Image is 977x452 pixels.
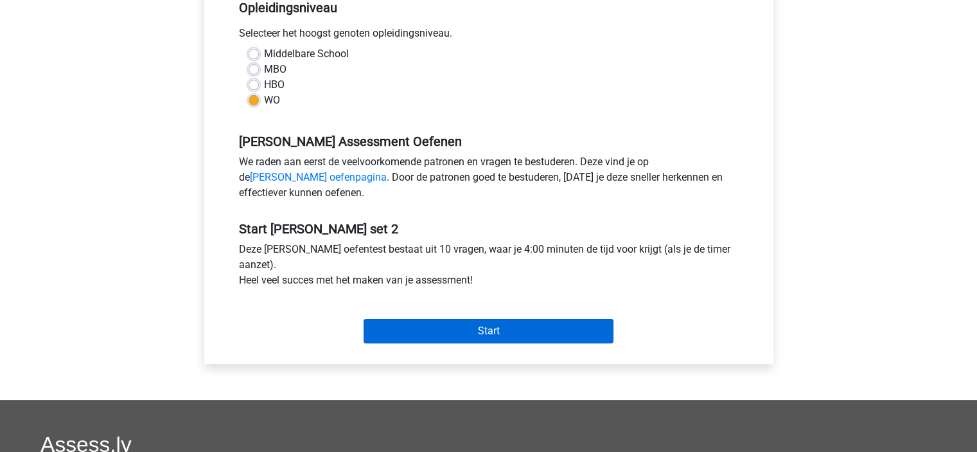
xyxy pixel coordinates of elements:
label: WO [264,93,280,108]
h5: Start [PERSON_NAME] set 2 [239,221,739,237]
a: [PERSON_NAME] oefenpagina [250,171,387,183]
h5: [PERSON_NAME] Assessment Oefenen [239,134,739,149]
div: Selecteer het hoogst genoten opleidingsniveau. [229,26,748,46]
label: HBO [264,77,285,93]
label: MBO [264,62,286,77]
div: We raden aan eerst de veelvoorkomende patronen en vragen te bestuderen. Deze vind je op de . Door... [229,154,748,206]
input: Start [364,319,613,343]
label: Middelbare School [264,46,349,62]
div: Deze [PERSON_NAME] oefentest bestaat uit 10 vragen, waar je 4:00 minuten de tijd voor krijgt (als... [229,242,748,293]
